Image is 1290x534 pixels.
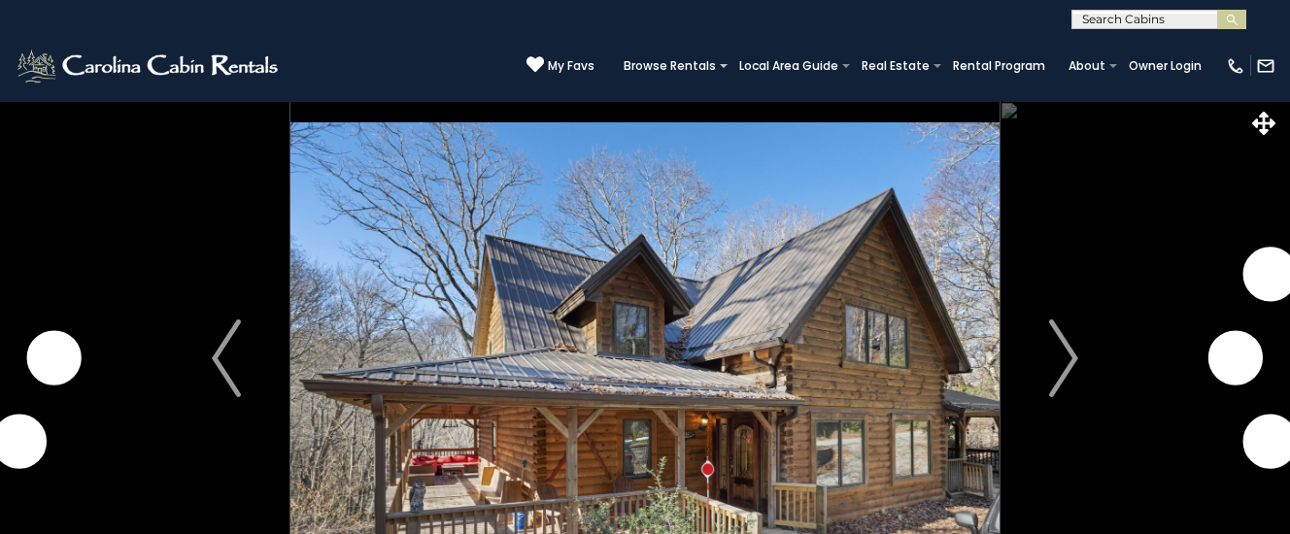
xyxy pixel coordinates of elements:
img: White-1-2.png [15,47,284,85]
img: mail-regular-white.png [1256,56,1275,76]
a: About [1059,52,1115,80]
img: phone-regular-white.png [1226,56,1245,76]
a: Real Estate [852,52,939,80]
span: My Favs [548,57,594,75]
a: Browse Rentals [614,52,726,80]
a: My Favs [526,55,594,76]
a: Owner Login [1119,52,1211,80]
img: arrow [1049,319,1078,397]
a: Local Area Guide [730,52,848,80]
a: Rental Program [943,52,1055,80]
img: arrow [212,319,241,397]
